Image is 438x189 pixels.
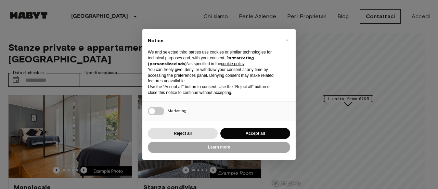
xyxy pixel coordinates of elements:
[220,128,290,139] button: Accept all
[148,49,279,67] p: We and selected third parties use cookies or similar technologies for technical purposes and, wit...
[148,55,254,66] strong: “marketing (personalized ads)”
[148,84,279,96] p: Use the “Accept all” button to consent. Use the “Reject all” button or close this notice to conti...
[148,142,290,153] button: Learn more
[281,35,292,46] button: Close this notice
[221,61,244,66] a: cookie policy
[148,128,218,139] button: Reject all
[148,37,279,44] h2: Notice
[168,108,186,113] span: Marketing
[148,67,279,84] p: You can freely give, deny, or withdraw your consent at any time by accessing the preferences pane...
[286,36,288,44] span: ×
